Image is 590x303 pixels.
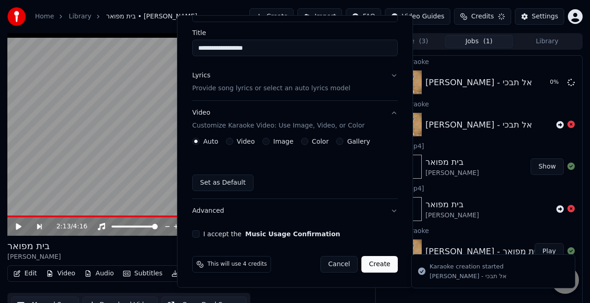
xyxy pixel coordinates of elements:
p: Customize Karaoke Video: Use Image, Video, or Color [192,121,365,130]
div: VideoCustomize Karaoke Video: Use Image, Video, or Color [192,138,398,198]
button: LyricsProvide song lyrics or select an auto lyrics model [192,64,398,100]
label: Gallery [347,138,370,145]
button: Create [361,256,398,273]
button: I accept the [245,231,340,237]
div: Video [192,108,365,130]
label: I accept the [203,231,340,237]
label: Title [192,29,398,36]
button: Set as Default [192,175,254,191]
label: Auto [203,138,218,145]
button: Advanced [192,199,398,223]
span: This will use 4 credits [207,261,267,268]
label: Color [312,138,329,145]
p: Provide song lyrics or select an auto lyrics model [192,84,350,93]
button: Cancel [320,256,358,273]
div: Lyrics [192,71,210,80]
label: Image [273,138,294,145]
label: Video [237,138,255,145]
button: VideoCustomize Karaoke Video: Use Image, Video, or Color [192,101,398,138]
